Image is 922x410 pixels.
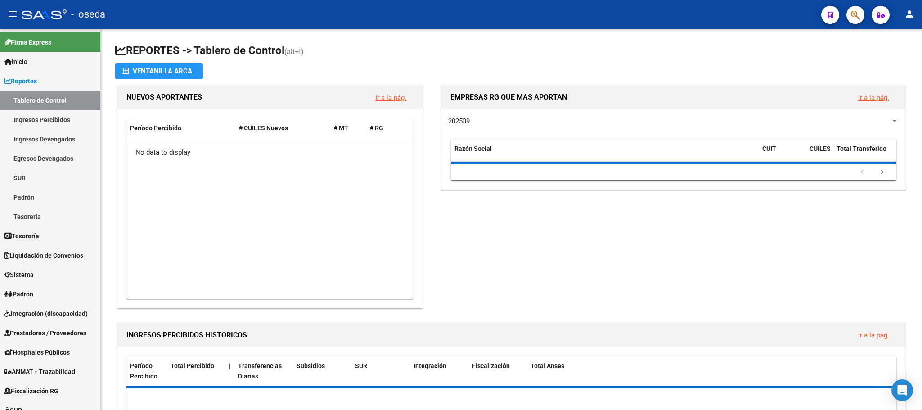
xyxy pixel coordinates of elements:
span: Fiscalización [472,362,510,369]
div: Open Intercom Messenger [891,379,913,401]
h1: REPORTES -> Tablero de Control [115,43,908,59]
datatable-header-cell: Razón Social [451,139,759,169]
span: Período Percibido [130,124,181,132]
span: Firma Express [4,37,51,47]
span: Inicio [4,57,27,67]
datatable-header-cell: Transferencias Diarias [234,356,293,386]
span: Sistema [4,270,34,280]
datatable-header-cell: | [225,356,234,386]
span: EMPRESAS RG QUE MAS APORTAN [450,93,567,101]
span: Fiscalización RG [4,386,58,396]
span: Período Percibido [130,362,157,380]
datatable-header-cell: SUR [351,356,410,386]
button: Ventanilla ARCA [115,63,203,79]
span: Prestadores / Proveedores [4,328,86,338]
span: Integración (discapacidad) [4,309,88,319]
span: Razón Social [454,145,492,152]
button: Ir a la pág. [851,89,896,106]
span: SUR [355,362,367,369]
span: ANMAT - Trazabilidad [4,367,75,377]
span: | [229,362,231,369]
datatable-header-cell: Total Percibido [167,356,225,386]
span: Total Transferido [837,145,886,152]
mat-icon: person [904,9,915,19]
span: # RG [370,124,383,132]
button: Ir a la pág. [851,327,896,343]
span: Total Anses [531,362,564,369]
span: Reportes [4,76,37,86]
span: Total Percibido [171,362,214,369]
span: # MT [334,124,348,132]
datatable-header-cell: # CUILES Nuevos [235,118,331,138]
datatable-header-cell: Período Percibido [126,356,167,386]
datatable-header-cell: CUILES [806,139,833,169]
span: NUEVOS APORTANTES [126,93,202,101]
datatable-header-cell: Período Percibido [126,118,235,138]
a: Ir a la pág. [858,331,889,339]
a: go to previous page [854,168,871,178]
datatable-header-cell: CUIT [759,139,806,169]
span: Tesorería [4,231,39,241]
datatable-header-cell: Fiscalización [468,356,527,386]
datatable-header-cell: Total Anses [527,356,885,386]
div: No data to display [126,141,413,164]
span: Hospitales Públicos [4,347,70,357]
button: Ir a la pág. [368,89,414,106]
mat-icon: menu [7,9,18,19]
span: Transferencias Diarias [238,362,282,380]
span: # CUILES Nuevos [239,124,288,132]
span: - oseda [71,5,105,24]
span: Liquidación de Convenios [4,251,83,260]
datatable-header-cell: # MT [330,118,366,138]
span: Integración [414,362,446,369]
datatable-header-cell: Total Transferido [833,139,896,169]
a: Ir a la pág. [375,94,406,102]
datatable-header-cell: # RG [366,118,402,138]
span: CUIT [762,145,776,152]
datatable-header-cell: Integración [410,356,468,386]
span: INGRESOS PERCIBIDOS HISTORICOS [126,331,247,339]
div: Ventanilla ARCA [122,63,196,79]
datatable-header-cell: Subsidios [293,356,351,386]
span: CUILES [810,145,831,152]
span: (alt+t) [284,47,304,56]
span: Padrón [4,289,33,299]
span: 202509 [448,117,470,125]
a: Ir a la pág. [858,94,889,102]
span: Subsidios [297,362,325,369]
a: go to next page [873,168,891,178]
